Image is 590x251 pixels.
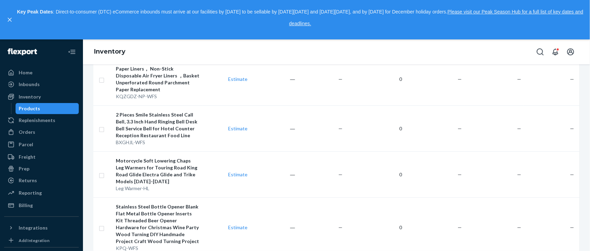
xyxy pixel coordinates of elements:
span: — [338,171,343,177]
span: — [517,171,521,177]
a: Reporting [4,187,79,198]
a: Please visit our Peak Season Hub for a full list of key dates and deadlines. [289,9,583,26]
span: — [570,171,574,177]
span: — [338,224,343,230]
div: Motorcycle Soft Lowering Chaps Leg Warmers for Touring Road King Road Glide Electra Glide and Tri... [116,157,199,185]
a: Estimate [228,171,247,177]
a: Estimate [228,224,247,230]
span: — [458,171,462,177]
button: Open notifications [549,45,562,59]
div: 2 Pieces Smile Stainless Steel Call Bell, 3.3 Inch Hand Ringing Bell Desk Bell Service Bell for H... [116,111,199,139]
a: Products [16,103,79,114]
span: — [570,224,574,230]
span: — [338,125,343,131]
div: KQZGDZ-NP-WFS [116,93,199,100]
div: Products [19,105,40,112]
a: Returns [4,175,79,186]
div: Orders [19,129,35,136]
div: Inbounds [19,81,40,88]
a: Home [4,67,79,78]
button: Open account menu [564,45,578,59]
p: : Direct-to-consumer (DTC) eCommerce inbounds must arrive at our facilities by [DATE] to be sella... [17,6,584,29]
ol: breadcrumbs [88,42,131,62]
a: Add Integration [4,236,79,244]
div: Returns [19,177,37,184]
div: Inventory [19,93,41,100]
td: ― [250,105,298,151]
div: Reporting [19,189,42,196]
span: — [458,125,462,131]
button: Open Search Box [533,45,547,59]
span: — [458,76,462,82]
a: Inventory [4,91,79,102]
a: Estimate [228,76,247,82]
button: close, [6,16,13,23]
img: Flexport logo [8,48,37,55]
div: BXGHJL-WFS [116,139,199,146]
a: Prep [4,163,79,174]
span: — [517,224,521,230]
strong: Key Peak Dates [17,9,53,15]
a: Billing [4,200,79,211]
a: Replenishments [4,115,79,126]
span: — [570,76,574,82]
button: Integrations [4,222,79,233]
span: — [458,224,462,230]
div: Replenishments [19,117,55,124]
span: — [338,76,343,82]
a: Inventory [94,48,125,55]
a: Estimate [228,125,247,131]
a: Parcel [4,139,79,150]
td: ― [250,151,298,197]
button: Close Navigation [65,45,79,59]
td: 0 [345,105,405,151]
div: Parcel [19,141,33,148]
td: 0 [345,53,405,105]
div: Prep [19,165,29,172]
span: — [517,76,521,82]
div: Integrations [19,224,48,231]
span: — [570,125,574,131]
span: — [517,125,521,131]
div: Freight [19,154,36,160]
div: Leg Warmer-HL [116,185,199,192]
td: 0 [345,151,405,197]
div: Home [19,69,32,76]
a: Freight [4,151,79,162]
td: ― [250,53,298,105]
div: Billing [19,202,33,209]
a: Inbounds [4,79,79,90]
div: 100 Pieces Air Fryer Parchment Paper Liners， Non-Stick Disposable Air Fryer Liners ，Basket Unperf... [116,58,199,93]
div: Stainless Steel Bottle Opener Blank Flat Metal Bottle Opener Inserts Kit Threaded Beer Opener Har... [116,203,199,245]
div: Add Integration [19,238,49,243]
a: Orders [4,127,79,138]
